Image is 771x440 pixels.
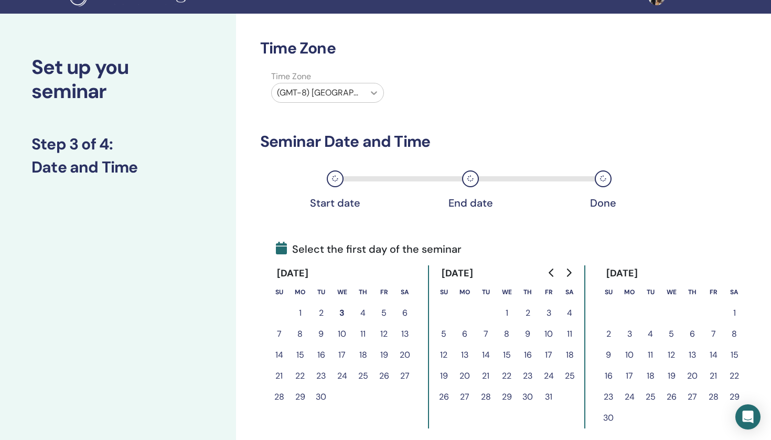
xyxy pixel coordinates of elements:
[538,366,559,387] button: 24
[373,324,394,345] button: 12
[517,282,538,303] th: Thursday
[373,345,394,366] button: 19
[682,324,703,345] button: 6
[496,324,517,345] button: 8
[310,303,331,324] button: 2
[310,387,331,407] button: 30
[703,387,724,407] button: 28
[290,282,310,303] th: Monday
[433,387,454,407] button: 26
[269,265,317,282] div: [DATE]
[538,303,559,324] button: 3
[661,324,682,345] button: 5
[31,158,205,177] h3: Date and Time
[661,345,682,366] button: 12
[352,366,373,387] button: 25
[269,282,290,303] th: Sunday
[724,303,745,324] button: 1
[265,70,390,83] label: Time Zone
[475,324,496,345] button: 7
[619,366,640,387] button: 17
[724,324,745,345] button: 8
[543,262,560,283] button: Go to previous month
[724,387,745,407] button: 29
[290,324,310,345] button: 8
[31,56,205,103] h2: Set up you seminar
[703,282,724,303] th: Friday
[310,366,331,387] button: 23
[373,282,394,303] th: Friday
[619,282,640,303] th: Monday
[496,387,517,407] button: 29
[433,366,454,387] button: 19
[260,39,658,58] h3: Time Zone
[538,324,559,345] button: 10
[394,282,415,303] th: Saturday
[538,282,559,303] th: Friday
[269,387,290,407] button: 28
[475,366,496,387] button: 21
[559,366,580,387] button: 25
[496,303,517,324] button: 1
[373,366,394,387] button: 26
[661,366,682,387] button: 19
[352,345,373,366] button: 18
[640,366,661,387] button: 18
[517,303,538,324] button: 2
[269,366,290,387] button: 21
[577,197,629,209] div: Done
[373,303,394,324] button: 5
[454,366,475,387] button: 20
[454,345,475,366] button: 13
[310,324,331,345] button: 9
[496,345,517,366] button: 15
[703,345,724,366] button: 14
[433,282,454,303] th: Sunday
[703,324,724,345] button: 7
[331,345,352,366] button: 17
[598,265,647,282] div: [DATE]
[560,262,577,283] button: Go to next month
[394,324,415,345] button: 13
[290,387,310,407] button: 29
[310,345,331,366] button: 16
[661,387,682,407] button: 26
[598,387,619,407] button: 23
[682,387,703,407] button: 27
[538,387,559,407] button: 31
[260,132,658,151] h3: Seminar Date and Time
[310,282,331,303] th: Tuesday
[496,366,517,387] button: 22
[269,324,290,345] button: 7
[352,324,373,345] button: 11
[598,407,619,428] button: 30
[394,303,415,324] button: 6
[640,282,661,303] th: Tuesday
[661,282,682,303] th: Wednesday
[475,282,496,303] th: Tuesday
[433,324,454,345] button: 5
[331,366,352,387] button: 24
[619,345,640,366] button: 10
[517,387,538,407] button: 30
[290,303,310,324] button: 1
[454,324,475,345] button: 6
[433,345,454,366] button: 12
[31,135,205,154] h3: Step 3 of 4 :
[433,265,482,282] div: [DATE]
[290,366,310,387] button: 22
[640,324,661,345] button: 4
[394,366,415,387] button: 27
[309,197,361,209] div: Start date
[352,282,373,303] th: Thursday
[290,345,310,366] button: 15
[496,282,517,303] th: Wednesday
[331,303,352,324] button: 3
[269,345,290,366] button: 14
[331,324,352,345] button: 10
[598,366,619,387] button: 16
[475,387,496,407] button: 28
[682,282,703,303] th: Thursday
[724,345,745,366] button: 15
[724,366,745,387] button: 22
